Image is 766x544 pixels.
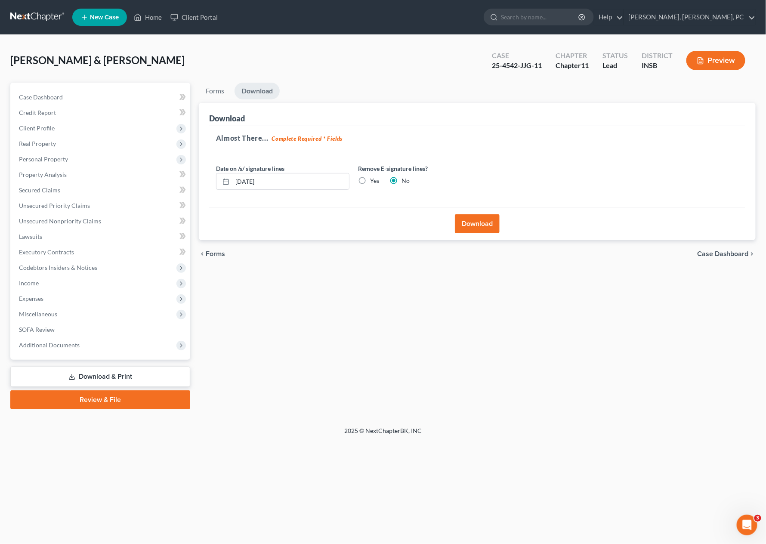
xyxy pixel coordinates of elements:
i: chevron_left [199,250,206,257]
a: Case Dashboard [12,90,190,105]
span: Client Profile [19,124,55,132]
button: Preview [686,51,745,70]
a: Forms [199,83,231,99]
a: Download [235,83,280,99]
a: SOFA Review [12,322,190,337]
div: Chapter [556,51,589,61]
span: Miscellaneous [19,310,57,318]
div: 25-4542-JJG-11 [492,61,542,71]
span: 11 [581,61,589,69]
a: Case Dashboard chevron_right [697,250,756,257]
label: Remove E-signature lines? [358,164,491,173]
div: 2025 © NextChapterBK, INC [138,427,628,442]
button: Download [455,214,500,233]
a: Unsecured Nonpriority Claims [12,213,190,229]
a: Executory Contracts [12,244,190,260]
h5: Almost There... [216,133,738,143]
span: [PERSON_NAME] & [PERSON_NAME] [10,54,185,66]
span: Executory Contracts [19,248,74,256]
span: Case Dashboard [19,93,63,101]
span: Lawsuits [19,233,42,240]
span: 3 [754,515,761,522]
strong: Complete Required * Fields [272,135,343,142]
a: [PERSON_NAME], [PERSON_NAME], PC [624,9,755,25]
a: Home [130,9,166,25]
span: Unsecured Nonpriority Claims [19,217,101,225]
div: Case [492,51,542,61]
label: Yes [370,176,379,185]
span: SOFA Review [19,326,55,333]
div: Status [602,51,628,61]
input: Search by name... [501,9,580,25]
a: Client Portal [166,9,222,25]
span: Real Property [19,140,56,147]
div: District [642,51,673,61]
span: Secured Claims [19,186,60,194]
a: Credit Report [12,105,190,121]
input: MM/DD/YYYY [232,173,349,190]
span: Codebtors Insiders & Notices [19,264,97,271]
a: Secured Claims [12,182,190,198]
div: Download [209,113,245,124]
span: New Case [90,14,119,21]
a: Lawsuits [12,229,190,244]
span: Unsecured Priority Claims [19,202,90,209]
a: Help [594,9,623,25]
span: Property Analysis [19,171,67,178]
a: Review & File [10,390,190,409]
label: No [402,176,410,185]
a: Download & Print [10,367,190,387]
iframe: Intercom live chat [737,515,757,535]
span: Income [19,279,39,287]
span: Case Dashboard [697,250,749,257]
div: Lead [602,61,628,71]
label: Date on /s/ signature lines [216,164,284,173]
div: Chapter [556,61,589,71]
a: Unsecured Priority Claims [12,198,190,213]
i: chevron_right [749,250,756,257]
span: Expenses [19,295,43,302]
span: Additional Documents [19,341,80,349]
span: Personal Property [19,155,68,163]
button: chevron_left Forms [199,250,237,257]
span: Credit Report [19,109,56,116]
div: INSB [642,61,673,71]
a: Property Analysis [12,167,190,182]
span: Forms [206,250,225,257]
